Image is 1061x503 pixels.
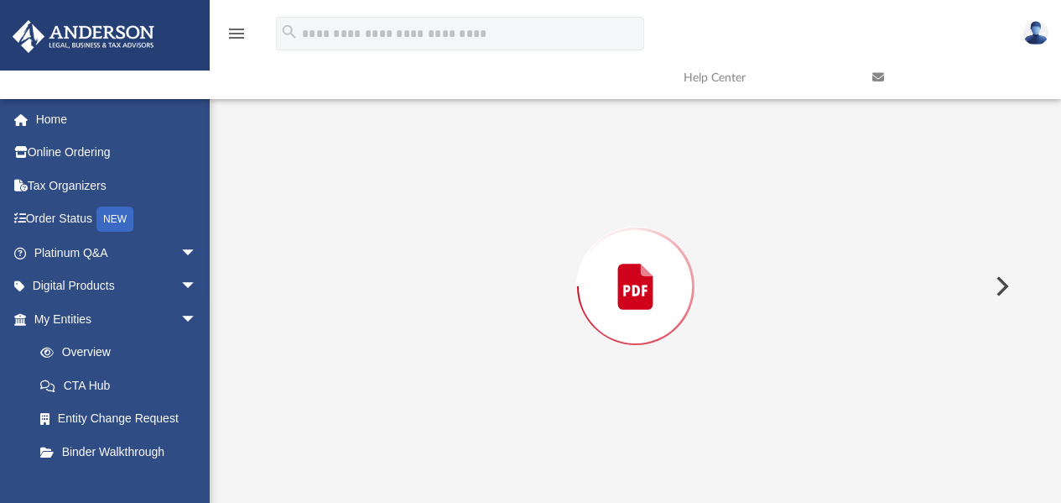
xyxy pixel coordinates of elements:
[226,24,247,44] i: menu
[280,23,299,41] i: search
[96,207,133,232] div: NEW
[671,45,860,111] a: Help Center
[8,20,159,53] img: Anderson Advisors Platinum Portal
[180,302,214,337] span: arrow_drop_down
[23,369,222,402] a: CTA Hub
[12,169,222,202] a: Tax Organizers
[12,102,222,136] a: Home
[23,336,222,369] a: Overview
[12,302,222,336] a: My Entitiesarrow_drop_down
[12,236,222,270] a: Platinum Q&Aarrow_drop_down
[226,32,247,44] a: menu
[12,136,222,170] a: Online Ordering
[12,270,222,303] a: Digital Productsarrow_drop_down
[180,270,214,304] span: arrow_drop_down
[23,402,222,436] a: Entity Change Request
[23,469,214,502] a: My Blueprint
[23,435,222,469] a: Binder Walkthrough
[1023,21,1048,45] img: User Pic
[12,202,222,237] a: Order StatusNEW
[982,263,1019,310] button: Next File
[180,236,214,270] span: arrow_drop_down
